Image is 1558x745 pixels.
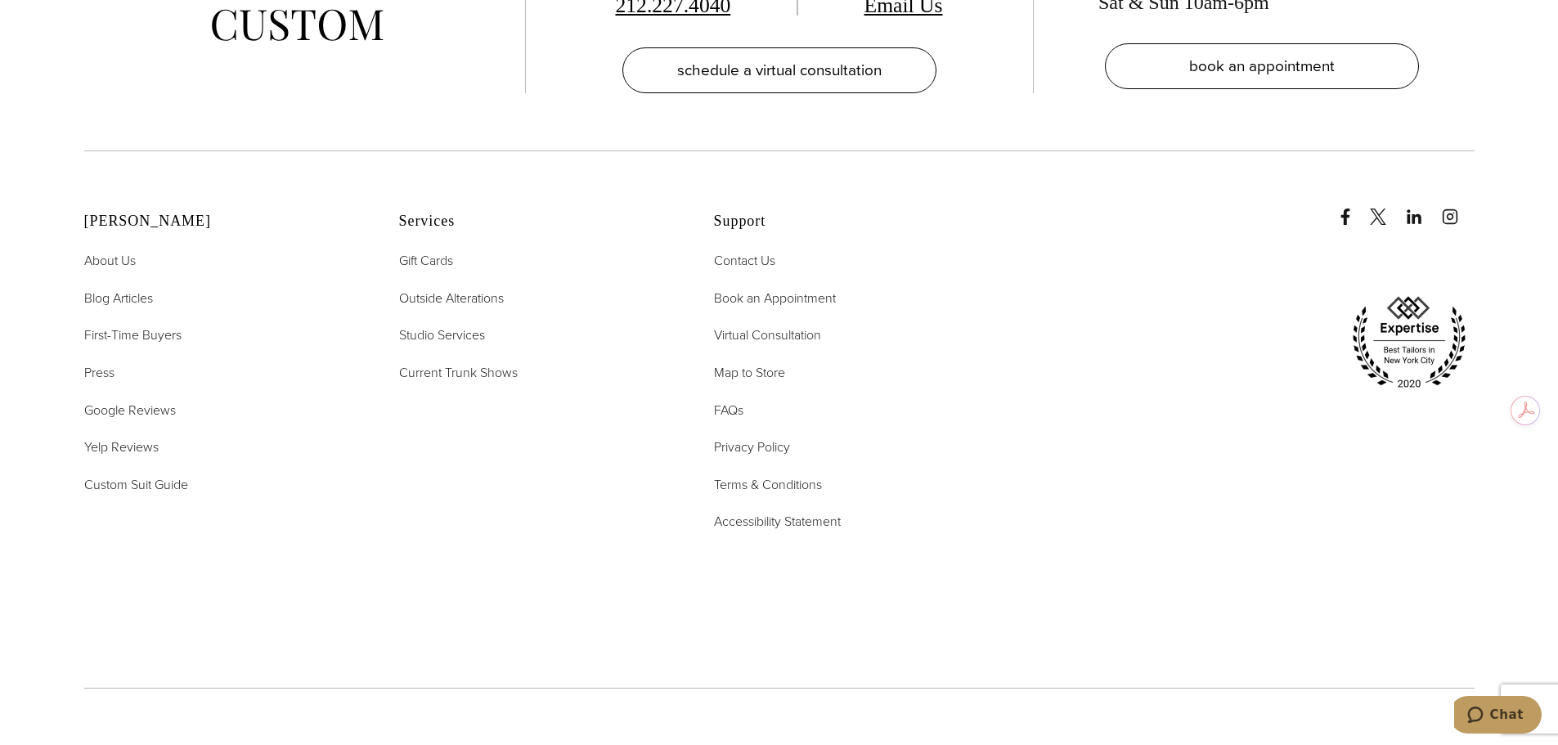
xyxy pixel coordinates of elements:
[1454,696,1542,737] iframe: Opens a widget where you can chat to one of our agents
[399,325,485,346] a: Studio Services
[84,250,358,495] nav: Alan David Footer Nav
[714,325,821,346] a: Virtual Consultation
[399,250,673,383] nav: Services Footer Nav
[677,58,882,82] span: schedule a virtual consultation
[84,288,153,309] a: Blog Articles
[1337,192,1367,225] a: Facebook
[714,325,821,344] span: Virtual Consultation
[84,362,114,384] a: Press
[1105,43,1419,89] a: book an appointment
[84,325,182,344] span: First-Time Buyers
[84,363,114,382] span: Press
[714,512,841,531] span: Accessibility Statement
[714,400,743,421] a: FAQs
[1189,54,1335,78] span: book an appointment
[84,401,176,420] span: Google Reviews
[1406,192,1439,225] a: linkedin
[399,213,673,231] h2: Services
[399,251,453,270] span: Gift Cards
[84,475,188,494] span: Custom Suit Guide
[84,437,159,458] a: Yelp Reviews
[1442,192,1475,225] a: instagram
[714,289,836,307] span: Book an Appointment
[399,362,518,384] a: Current Trunk Shows
[714,251,775,270] span: Contact Us
[84,474,188,496] a: Custom Suit Guide
[1370,192,1403,225] a: x/twitter
[399,289,504,307] span: Outside Alterations
[399,250,453,272] a: Gift Cards
[84,250,136,272] a: About Us
[84,251,136,270] span: About Us
[399,325,485,344] span: Studio Services
[84,325,182,346] a: First-Time Buyers
[714,475,822,494] span: Terms & Conditions
[714,474,822,496] a: Terms & Conditions
[622,47,936,93] a: schedule a virtual consultation
[714,362,785,384] a: Map to Store
[714,511,841,532] a: Accessibility Statement
[714,438,790,456] span: Privacy Policy
[399,363,518,382] span: Current Trunk Shows
[714,401,743,420] span: FAQs
[714,250,775,272] a: Contact Us
[84,213,358,231] h2: [PERSON_NAME]
[714,213,988,231] h2: Support
[84,289,153,307] span: Blog Articles
[84,400,176,421] a: Google Reviews
[714,250,988,532] nav: Support Footer Nav
[84,438,159,456] span: Yelp Reviews
[714,288,836,309] a: Book an Appointment
[714,363,785,382] span: Map to Store
[399,288,504,309] a: Outside Alterations
[714,437,790,458] a: Privacy Policy
[1344,290,1475,395] img: expertise, best tailors in new york city 2020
